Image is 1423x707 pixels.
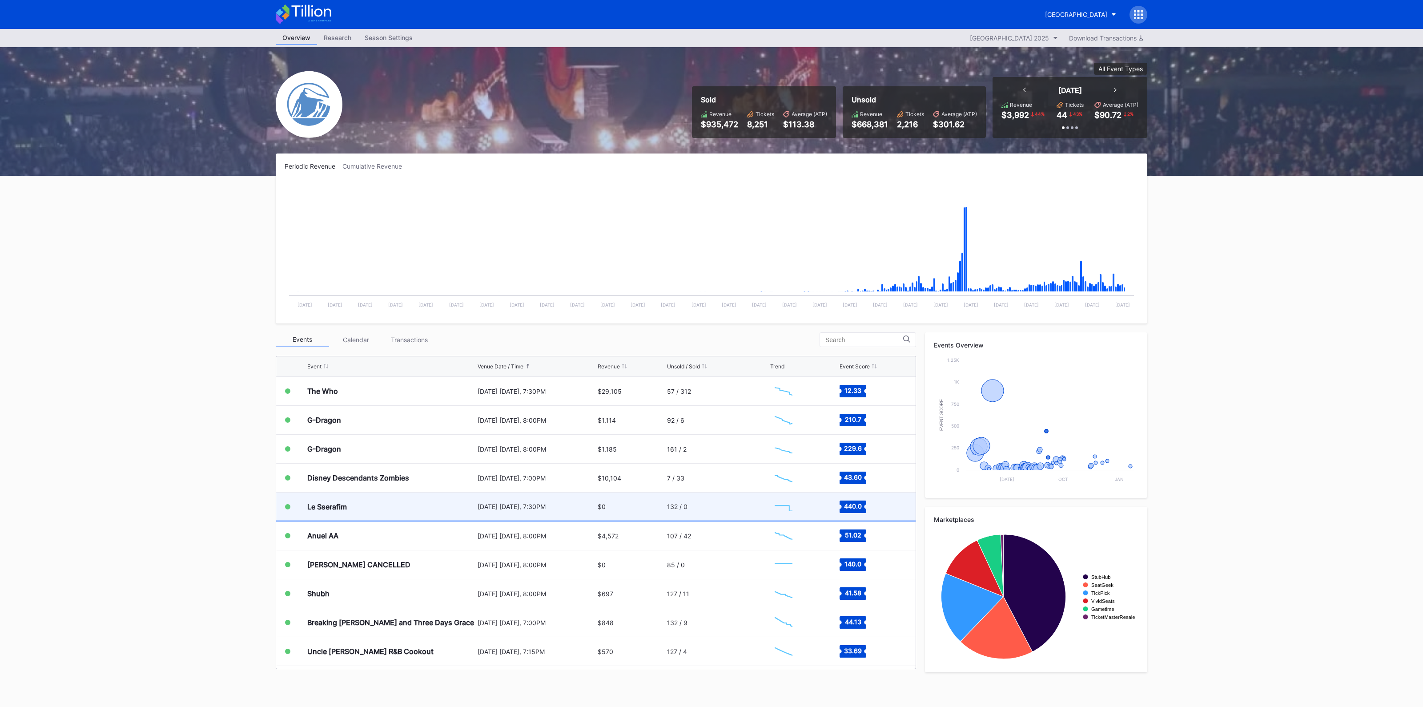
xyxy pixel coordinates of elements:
div: 8,251 [747,120,774,129]
text: 51.02 [844,531,861,539]
div: Tickets [905,111,924,117]
div: 127 / 11 [667,590,689,598]
div: Marketplaces [934,516,1138,523]
div: The Who [307,387,338,396]
div: 132 / 0 [667,503,687,510]
div: G-Dragon [307,444,341,453]
div: 92 / 6 [667,416,684,424]
div: $29,105 [598,388,622,395]
div: [DATE] [DATE], 8:00PM [478,590,595,598]
text: [DATE] [964,302,978,307]
svg: Chart title [770,525,797,547]
text: 250 [951,445,959,450]
div: $301.62 [933,120,977,129]
text: [DATE] [782,302,797,307]
div: 132 / 9 [667,619,687,626]
a: Research [317,31,358,45]
svg: Chart title [770,409,797,431]
div: G-Dragon [307,416,341,424]
div: [DATE] [DATE], 8:00PM [478,445,595,453]
div: Disney Descendants Zombies [307,473,409,482]
div: Average (ATP) [941,111,977,117]
div: 127 / 4 [667,648,687,655]
text: 500 [951,423,959,428]
text: [DATE] [358,302,373,307]
div: $848 [598,619,614,626]
div: 43 % [1072,110,1083,117]
div: $1,114 [598,416,616,424]
div: $90.72 [1094,110,1122,120]
div: $0 [598,503,606,510]
div: Events Overview [934,341,1138,349]
div: [DATE] [DATE], 7:15PM [478,648,595,655]
text: VividSeats [1091,598,1115,604]
div: [GEOGRAPHIC_DATA] 2025 [970,34,1049,42]
text: TicketMasterResale [1091,614,1135,620]
text: [DATE] [479,302,494,307]
text: Jan [1115,477,1124,482]
text: [DATE] [631,302,645,307]
svg: Chart title [934,356,1138,489]
svg: Chart title [770,582,797,605]
div: Revenue [598,363,620,370]
div: 85 / 0 [667,561,685,569]
button: Download Transactions [1065,32,1147,44]
div: Transactions [382,333,436,347]
a: Season Settings [358,31,419,45]
svg: Chart title [934,530,1138,663]
div: $668,381 [852,120,888,129]
div: Le Sserafim [307,502,347,511]
text: [DATE] [449,302,464,307]
div: $570 [598,648,613,655]
svg: Chart title [770,496,797,518]
svg: Chart title [285,181,1138,315]
svg: Chart title [770,467,797,489]
text: StubHub [1091,574,1111,580]
div: [DATE] [DATE], 8:00PM [478,532,595,540]
text: [DATE] [540,302,555,307]
text: [DATE] [1085,302,1100,307]
div: Season Settings [358,31,419,44]
div: Calendar [329,333,382,347]
div: Event Score [840,363,870,370]
div: 161 / 2 [667,445,687,453]
div: Events [276,333,329,347]
text: Event Score [939,399,944,431]
div: Average (ATP) [1103,101,1138,108]
div: Breaking [PERSON_NAME] and Three Days Grace [307,618,474,627]
text: 12.33 [844,387,861,394]
div: $697 [598,590,613,598]
text: Oct [1058,477,1068,482]
div: Unsold [852,95,977,104]
a: Overview [276,31,317,45]
text: [DATE] [994,302,1009,307]
text: 33.69 [844,647,862,654]
div: Revenue [860,111,882,117]
button: [GEOGRAPHIC_DATA] 2025 [965,32,1062,44]
text: 750 [951,401,959,407]
text: [DATE] [328,302,342,307]
div: $0 [598,561,606,569]
text: [DATE] [510,302,524,307]
div: Tickets [756,111,774,117]
text: [DATE] [722,302,736,307]
div: 44 % [1034,110,1045,117]
div: [PERSON_NAME] CANCELLED [307,560,410,569]
svg: Chart title [770,438,797,460]
text: 140.0 [844,560,861,568]
text: [DATE] [570,302,585,307]
div: Shubh [307,589,330,598]
div: [DATE] [DATE], 8:00PM [478,416,595,424]
div: $10,104 [598,474,621,482]
text: [DATE] [691,302,706,307]
div: Average (ATP) [792,111,827,117]
div: $1,185 [598,445,617,453]
div: [DATE] [1058,86,1082,95]
text: 41.58 [844,589,861,597]
div: Revenue [1010,101,1032,108]
text: [DATE] [933,302,948,307]
div: Sold [701,95,827,104]
div: Event [307,363,322,370]
text: [DATE] [297,302,312,307]
text: SeatGeek [1091,582,1113,588]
